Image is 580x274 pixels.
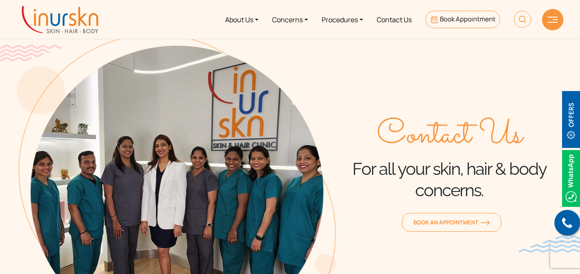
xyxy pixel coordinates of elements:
img: offerBt [562,91,580,148]
a: Procedures [315,3,370,35]
img: bluewave [518,236,580,253]
a: Whatsappicon [562,173,580,182]
div: For all your skin, hair & body concerns. [336,116,563,201]
a: Contact Us [370,3,419,35]
span: Book Appointment [440,15,495,24]
img: hamLine.svg [548,17,558,23]
span: Contact Us [377,116,522,155]
a: Concerns [265,3,315,35]
a: Book Appointment [425,11,500,28]
span: Book an Appointment [413,218,490,226]
a: Book an Appointmentorange-arrow [402,213,501,232]
img: Whatsappicon [562,150,580,207]
img: HeaderSearch [514,11,531,28]
img: orange-arrow [480,220,490,225]
a: About Us [218,3,265,35]
img: inurskn-logo [22,6,98,33]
